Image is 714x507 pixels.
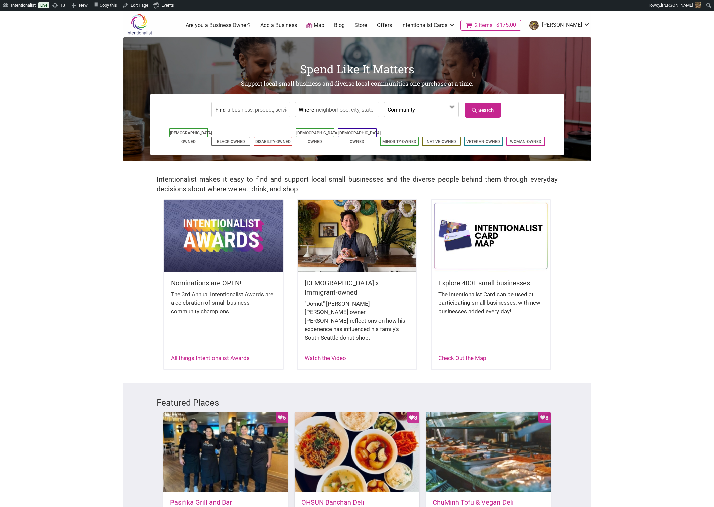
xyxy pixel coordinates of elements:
[466,139,500,144] a: Veteran-Owned
[465,103,501,118] a: Search
[305,300,410,349] div: "Do-nut" [PERSON_NAME] [PERSON_NAME] owner [PERSON_NAME] reflections on how his experience has in...
[334,22,345,29] a: Blog
[438,354,486,361] a: Check Out the Map
[123,61,591,77] h1: Spend Like It Matters
[377,22,392,29] a: Offers
[316,102,377,117] input: neighborhood, city, state
[157,175,558,194] h2: Intentionalist makes it easy to find and support local small businesses and the diverse people be...
[354,22,367,29] a: Store
[298,200,416,271] img: King Donuts - Hong Chhuor
[170,498,232,506] a: Pasifika Grill and Bar
[171,290,276,323] div: The 3rd Annual Intentionalist Awards are a celebration of small business community champions.
[460,20,521,31] a: Cart2 items$175.00
[38,2,49,8] a: Live
[388,102,415,117] label: Community
[382,139,416,144] a: Minority-Owned
[186,22,251,29] a: Are you a Business Owner?
[227,102,288,117] input: a business, product, service
[260,22,297,29] a: Add a Business
[157,397,558,409] h3: Featured Places
[306,22,324,29] a: Map
[123,80,591,88] h2: Support local small business and diverse local communities one purchase at a time.
[301,498,364,506] a: OHSUN Banchan Deli
[296,131,340,144] a: [DEMOGRAPHIC_DATA]-Owned
[299,102,314,117] label: Where
[432,200,550,271] img: Intentionalist Card Map
[305,278,410,297] h5: [DEMOGRAPHIC_DATA] x Immigrant-owned
[526,19,590,31] li: Joel
[401,22,455,29] a: Intentionalist Cards
[170,131,213,144] a: [DEMOGRAPHIC_DATA]-Owned
[171,354,250,361] a: All things Intentionalist Awards
[433,498,514,506] a: ChuMinh Tofu & Vegan Deli
[215,102,226,117] label: Find
[492,22,516,28] span: $175.00
[305,354,346,361] a: Watch the Video
[338,131,382,144] a: [DEMOGRAPHIC_DATA]-Owned
[526,19,590,31] a: [PERSON_NAME]
[427,139,456,144] a: Native-Owned
[217,139,245,144] a: Black-Owned
[510,139,541,144] a: Woman-Owned
[466,22,473,29] i: Cart
[475,23,492,28] span: 2 items
[123,13,155,35] img: Intentionalist
[164,200,283,271] img: Intentionalist Awards
[438,278,543,288] h5: Explore 400+ small businesses
[661,3,693,8] span: [PERSON_NAME]
[438,290,543,323] div: The Intentionalist Card can be used at participating small businesses, with new businesses added ...
[171,278,276,288] h5: Nominations are OPEN!
[255,139,291,144] a: Disability-Owned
